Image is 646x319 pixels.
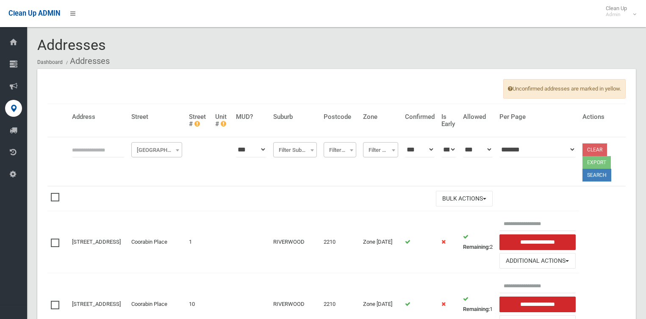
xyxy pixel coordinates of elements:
[324,142,356,157] span: Filter Postcode
[273,113,317,121] h4: Suburb
[72,301,121,307] a: [STREET_ADDRESS]
[582,156,611,169] button: Export
[463,113,493,121] h4: Allowed
[72,239,121,245] a: [STREET_ADDRESS]
[463,244,490,250] strong: Remaining:
[582,169,611,181] button: Search
[133,144,180,156] span: Filter Street
[602,5,635,18] span: Clean Up
[131,142,182,157] span: Filter Street
[365,144,396,156] span: Filter Zone
[606,11,627,18] small: Admin
[273,142,317,157] span: Filter Suburb
[582,113,622,121] h4: Actions
[460,211,496,273] td: 2
[324,113,356,121] h4: Postcode
[405,113,435,121] h4: Confirmed
[131,113,182,121] h4: Street
[8,9,60,17] span: Clean Up ADMIN
[463,306,490,312] strong: Remaining:
[275,144,315,156] span: Filter Suburb
[189,113,208,127] h4: Street #
[363,113,398,121] h4: Zone
[503,79,626,99] span: Unconfirmed addresses are marked in yellow.
[186,211,212,273] td: 1
[582,143,607,156] a: Clear
[270,211,320,273] td: RIVERWOOD
[320,211,360,273] td: 2210
[499,113,575,121] h4: Per Page
[436,191,493,206] button: Bulk Actions
[326,144,354,156] span: Filter Postcode
[499,253,575,269] button: Additional Actions
[37,59,63,65] a: Dashboard
[363,142,398,157] span: Filter Zone
[64,53,110,69] li: Addresses
[215,113,229,127] h4: Unit #
[360,211,402,273] td: Zone [DATE]
[441,113,456,127] h4: Is Early
[37,36,106,53] span: Addresses
[128,211,185,273] td: Coorabin Place
[72,113,125,121] h4: Address
[236,113,266,121] h4: MUD?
